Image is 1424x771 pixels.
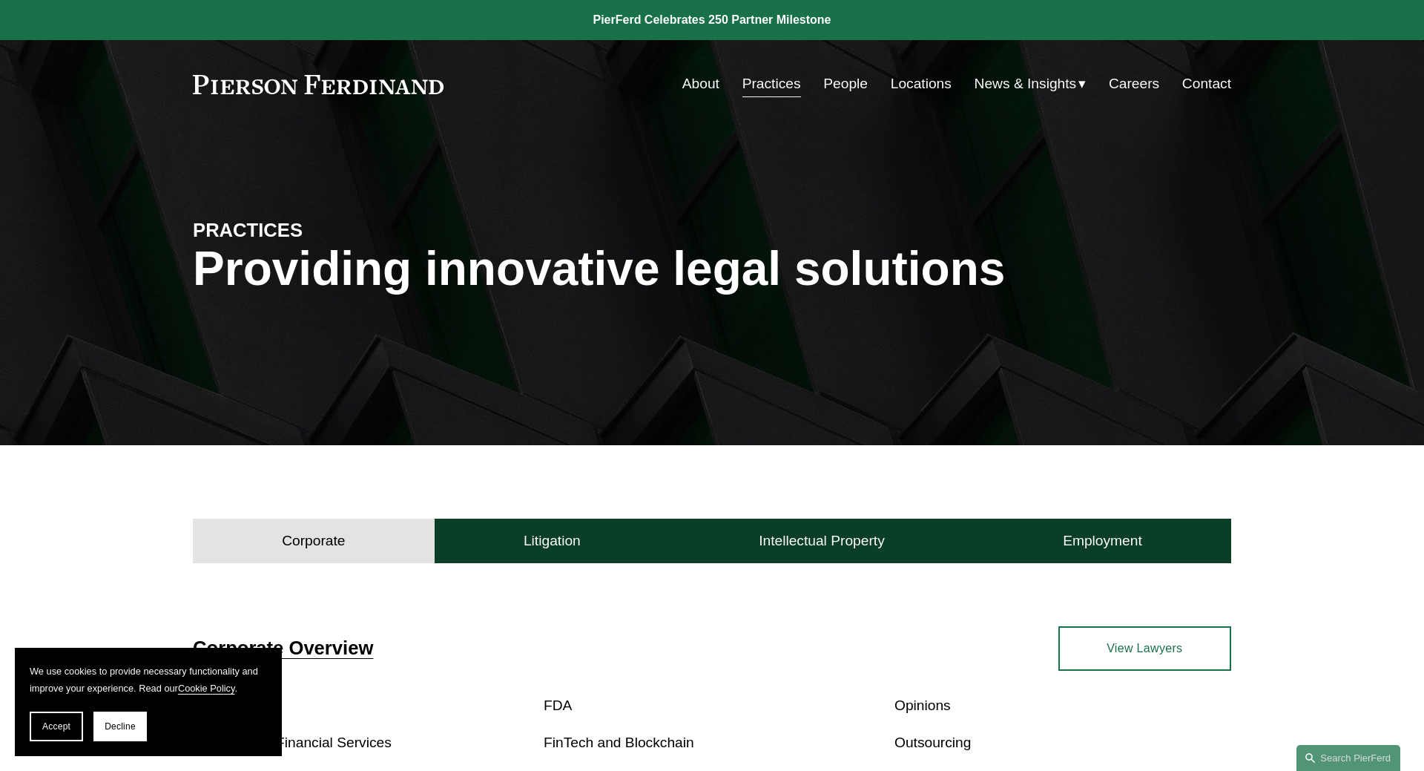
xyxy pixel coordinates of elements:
a: People [823,70,868,98]
a: Banking and Financial Services [193,735,392,750]
a: Contact [1182,70,1231,98]
a: Opinions [894,698,951,713]
h4: Corporate [282,532,345,550]
a: View Lawyers [1058,626,1231,671]
a: Cookie Policy [178,683,235,694]
section: Cookie banner [15,648,282,756]
h1: Providing innovative legal solutions [193,242,1231,296]
a: Search this site [1296,745,1400,771]
h4: Intellectual Property [759,532,885,550]
a: Corporate Overview [193,637,373,658]
span: Decline [105,721,136,732]
h4: PRACTICES [193,218,452,242]
a: Practices [742,70,801,98]
span: Accept [42,721,70,732]
a: About [682,70,719,98]
button: Decline [93,712,147,741]
a: FDA [544,698,572,713]
a: Outsourcing [894,735,971,750]
button: Accept [30,712,83,741]
a: folder dropdown [975,70,1087,98]
h4: Employment [1063,532,1142,550]
a: Locations [891,70,952,98]
a: Careers [1109,70,1159,98]
h4: Litigation [524,532,581,550]
p: We use cookies to provide necessary functionality and improve your experience. Read our . [30,663,267,697]
a: FinTech and Blockchain [544,735,694,750]
span: News & Insights [975,71,1077,97]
